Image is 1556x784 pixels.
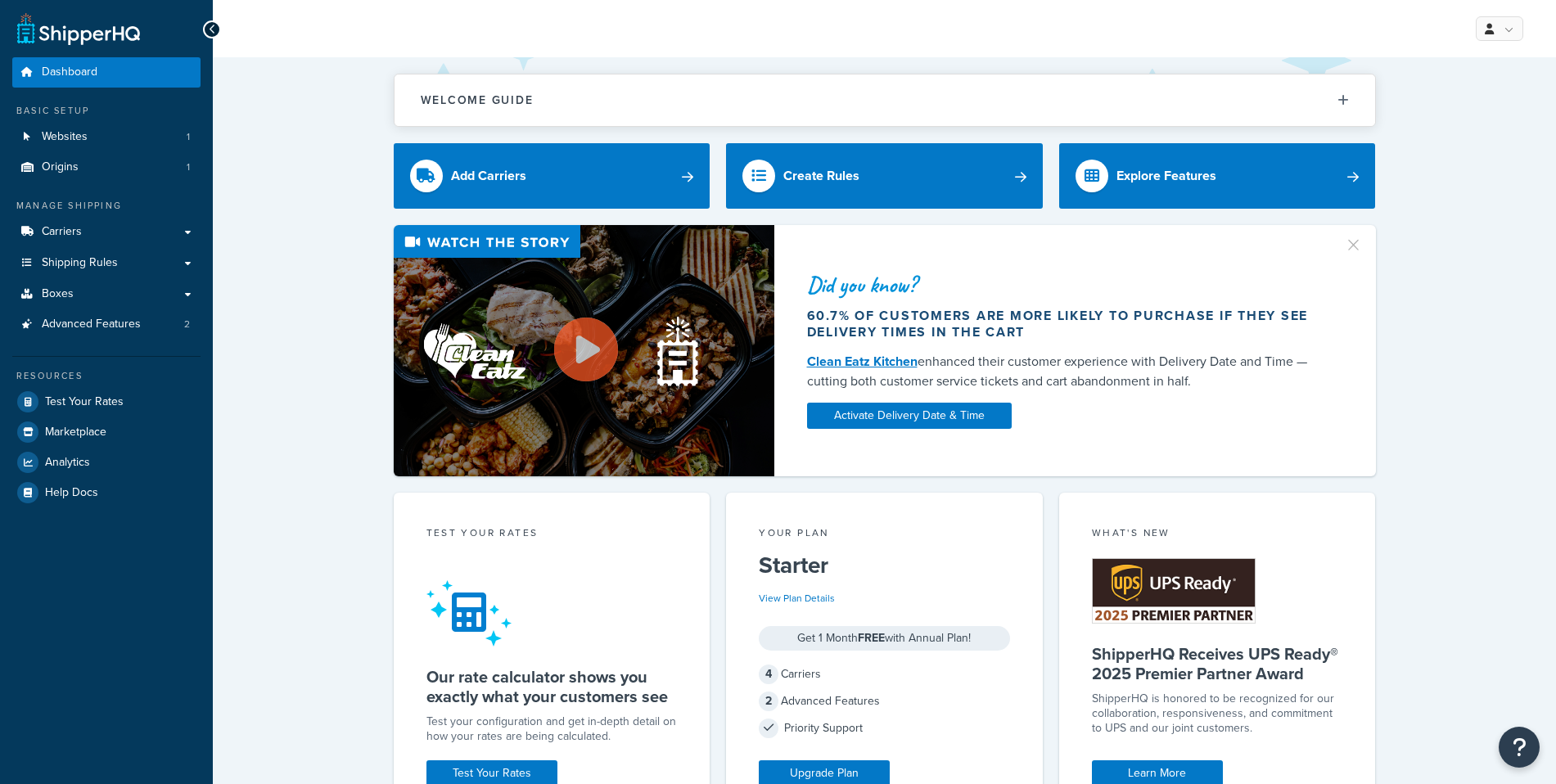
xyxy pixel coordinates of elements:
span: Test Your Rates [45,395,124,409]
h5: ShipperHQ Receives UPS Ready® 2025 Premier Partner Award [1092,644,1343,683]
div: Create Rules [783,164,859,187]
div: 60.7% of customers are more likely to purchase if they see delivery times in the cart [807,308,1324,340]
a: Add Carriers [394,143,710,209]
span: Analytics [45,456,90,470]
div: Resources [12,369,201,383]
div: Carriers [759,663,1010,686]
li: Advanced Features [12,309,201,340]
div: Test your rates [426,525,678,544]
a: Boxes [12,279,201,309]
span: 2 [759,692,778,711]
a: Help Docs [12,478,201,507]
li: Websites [12,122,201,152]
strong: FREE [858,629,885,647]
span: Boxes [42,287,74,301]
span: Help Docs [45,486,98,500]
img: Video thumbnail [394,225,774,476]
div: Your Plan [759,525,1010,544]
li: Origins [12,152,201,182]
a: Clean Eatz Kitchen [807,352,918,371]
a: Shipping Rules [12,248,201,278]
span: Carriers [42,225,82,239]
span: Shipping Rules [42,256,118,270]
div: Add Carriers [451,164,526,187]
span: 1 [187,160,190,174]
p: ShipperHQ is honored to be recognized for our collaboration, responsiveness, and commitment to UP... [1092,692,1343,736]
div: Test your configuration and get in-depth detail on how your rates are being calculated. [426,714,678,744]
button: Open Resource Center [1499,727,1540,768]
span: Advanced Features [42,318,141,331]
a: Origins1 [12,152,201,182]
div: Priority Support [759,717,1010,740]
a: Dashboard [12,57,201,88]
h5: Starter [759,552,1010,579]
h2: Welcome Guide [421,94,534,106]
a: Analytics [12,448,201,477]
a: Activate Delivery Date & Time [807,403,1012,429]
div: enhanced their customer experience with Delivery Date and Time — cutting both customer service ti... [807,352,1324,391]
h5: Our rate calculator shows you exactly what your customers see [426,667,678,706]
a: Create Rules [726,143,1043,209]
a: Explore Features [1059,143,1376,209]
div: Explore Features [1116,164,1216,187]
span: Origins [42,160,79,174]
div: Basic Setup [12,104,201,118]
div: Advanced Features [759,690,1010,713]
div: Did you know? [807,273,1324,296]
span: Dashboard [42,65,97,79]
a: Marketplace [12,417,201,447]
div: Manage Shipping [12,199,201,213]
div: Get 1 Month with Annual Plan! [759,626,1010,651]
a: Carriers [12,217,201,247]
a: View Plan Details [759,591,835,606]
a: Advanced Features2 [12,309,201,340]
span: 1 [187,130,190,144]
a: Websites1 [12,122,201,152]
a: Test Your Rates [12,387,201,417]
span: Marketplace [45,426,106,439]
span: 2 [184,318,190,331]
div: What's New [1092,525,1343,544]
button: Welcome Guide [395,74,1375,126]
span: 4 [759,665,778,684]
span: Websites [42,130,88,144]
